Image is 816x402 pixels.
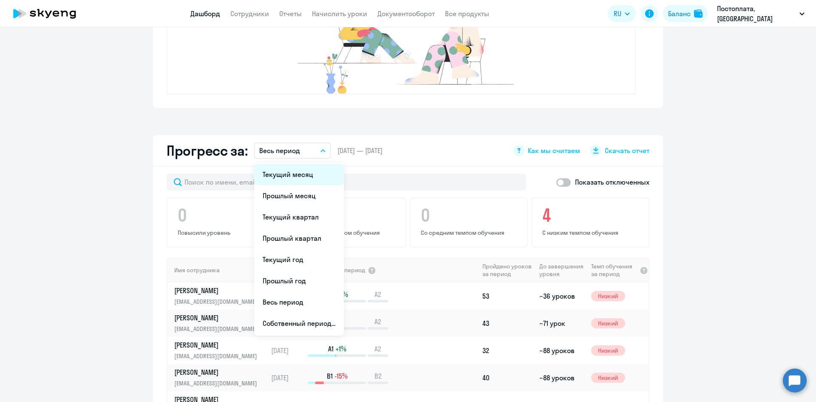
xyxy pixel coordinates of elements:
button: Балансbalance [663,5,708,22]
th: Имя сотрудника [167,258,268,282]
td: ~36 уроков [536,282,587,310]
ul: RU [254,162,344,336]
span: -15% [334,371,348,381]
th: До завершения уровня [536,258,587,282]
a: Все продукты [445,9,489,18]
p: [PERSON_NAME] [174,286,262,295]
span: B2 [374,371,382,381]
span: A1 [328,344,334,354]
span: Низкий [591,373,625,383]
a: [PERSON_NAME][EMAIL_ADDRESS][DOMAIN_NAME] [174,313,267,334]
td: [DATE] [268,337,307,364]
td: 32 [479,337,536,364]
td: ~71 урок [536,310,587,337]
span: [DATE] — [DATE] [337,146,382,155]
p: С низким темпом обучения [542,229,641,237]
span: A2 [374,344,381,354]
a: [PERSON_NAME][EMAIL_ADDRESS][DOMAIN_NAME] [174,368,267,388]
h2: Прогресс за: [167,142,247,159]
a: Документооборот [377,9,435,18]
span: A2 [374,317,381,326]
td: 43 [479,310,536,337]
td: [DATE] [268,364,307,391]
span: Темп обучения за период [591,262,637,278]
p: [PERSON_NAME] [174,340,262,350]
a: [PERSON_NAME][EMAIL_ADDRESS][DOMAIN_NAME] [174,286,267,306]
button: Весь период [254,143,331,159]
span: RU [614,9,621,19]
span: Низкий [591,345,625,356]
div: Баланс [668,9,691,19]
p: Весь период [259,145,300,156]
a: [PERSON_NAME][EMAIL_ADDRESS][DOMAIN_NAME] [174,340,267,361]
button: RU [608,5,636,22]
td: ~88 уроков [536,337,587,364]
td: ~88 уроков [536,364,587,391]
input: Поиск по имени, email, продукту или статусу [167,174,526,191]
p: [EMAIL_ADDRESS][DOMAIN_NAME] [174,324,262,334]
a: Отчеты [279,9,302,18]
span: Низкий [591,291,625,301]
td: 40 [479,364,536,391]
td: 53 [479,282,536,310]
img: balance [694,9,703,18]
a: Начислить уроки [312,9,367,18]
p: [EMAIL_ADDRESS][DOMAIN_NAME] [174,297,262,306]
span: B1 [327,371,333,381]
span: Как мы считаем [528,146,580,155]
h4: 4 [542,205,641,225]
p: [PERSON_NAME] [174,313,262,322]
p: [EMAIL_ADDRESS][DOMAIN_NAME] [174,379,262,388]
span: Низкий [591,318,625,328]
th: Пройдено уроков за период [479,258,536,282]
span: A2 [374,290,381,299]
a: Дашборд [190,9,220,18]
span: +1% [335,344,346,354]
p: Показать отключенных [575,177,649,187]
button: Постоплата, [GEOGRAPHIC_DATA] [713,3,809,24]
p: Постоплата, [GEOGRAPHIC_DATA] [717,3,796,24]
a: Сотрудники [230,9,269,18]
span: Скачать отчет [605,146,649,155]
p: [PERSON_NAME] [174,368,262,377]
p: [EMAIL_ADDRESS][DOMAIN_NAME] [174,351,262,361]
